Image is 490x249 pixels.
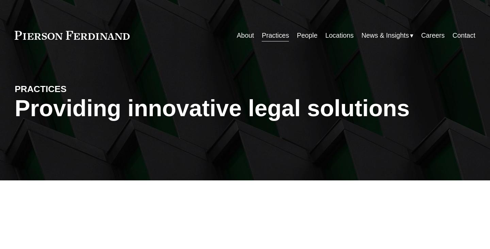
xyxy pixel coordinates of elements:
[15,95,475,122] h1: Providing innovative legal solutions
[421,29,445,42] a: Careers
[15,84,130,95] h4: PRACTICES
[262,29,289,42] a: Practices
[453,29,475,42] a: Contact
[325,29,354,42] a: Locations
[361,30,409,41] span: News & Insights
[361,29,413,42] a: folder dropdown
[297,29,317,42] a: People
[237,29,254,42] a: About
